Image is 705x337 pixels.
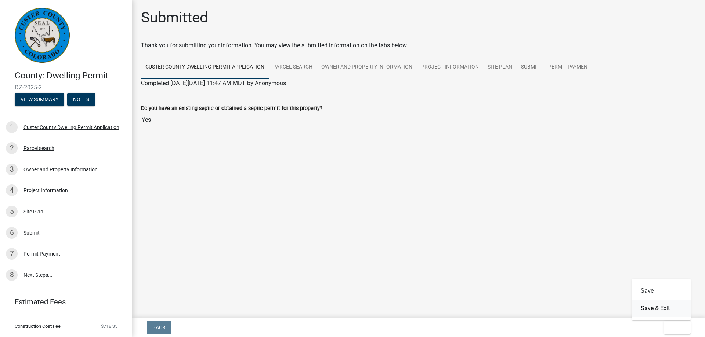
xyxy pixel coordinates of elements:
div: 1 [6,121,18,133]
div: Parcel search [23,146,54,151]
h1: Submitted [141,9,208,26]
div: Site Plan [23,209,43,214]
wm-modal-confirm: Summary [15,97,64,103]
a: Project Information [417,56,483,79]
h4: County: Dwelling Permit [15,70,126,81]
a: Permit Payment [544,56,595,79]
div: 7 [6,248,18,260]
wm-modal-confirm: Notes [67,97,95,103]
div: 2 [6,142,18,154]
div: Submit [23,230,40,235]
span: DZ-2025-2 [15,84,117,91]
div: Exit [632,279,691,320]
a: Parcel search [269,56,317,79]
span: Construction Cost Fee [15,324,61,329]
button: Save [632,282,691,300]
div: 4 [6,184,18,196]
div: 6 [6,227,18,239]
button: Save & Exit [632,300,691,317]
button: Exit [664,321,691,334]
div: Project Information [23,188,68,193]
div: 3 [6,164,18,175]
a: Submit [517,56,544,79]
label: Do you have an existing septic or obtained a septic permit for this property? [141,106,322,111]
span: Exit [670,325,680,330]
span: $718.35 [101,324,117,329]
a: Owner and Property Information [317,56,417,79]
div: Owner and Property Information [23,167,98,172]
button: Notes [67,93,95,106]
div: 5 [6,206,18,217]
button: Back [147,321,171,334]
div: 8 [6,269,18,281]
a: Estimated Fees [6,294,120,309]
div: Custer County Dwelling Permit Application [23,125,119,130]
div: Thank you for submitting your information. You may view the submitted information on the tabs below. [141,41,696,50]
a: Site Plan [483,56,517,79]
button: View Summary [15,93,64,106]
span: Back [152,325,166,330]
a: Custer County Dwelling Permit Application [141,56,269,79]
span: Completed [DATE][DATE] 11:47 AM MDT by Anonymous [141,80,286,87]
div: Permit Payment [23,251,60,256]
img: Custer County, Colorado [15,8,70,63]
